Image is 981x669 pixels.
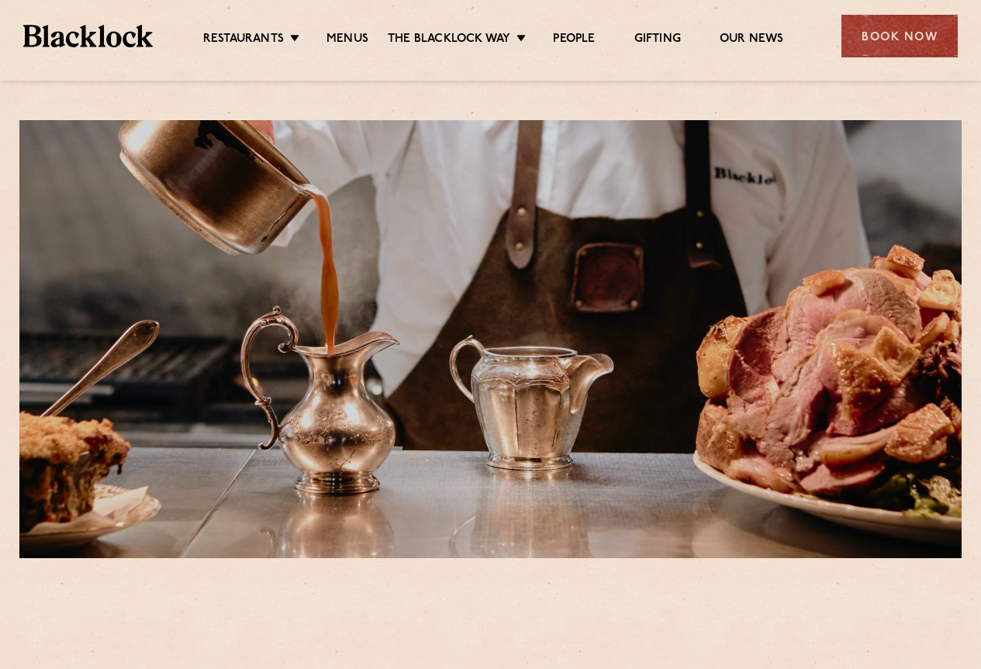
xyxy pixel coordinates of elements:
[23,25,153,47] img: BL_Textured_Logo-footer-cropped.svg
[326,32,368,49] a: Menus
[841,15,958,57] div: Book Now
[720,32,784,49] a: Our News
[203,32,284,49] a: Restaurants
[634,32,681,49] a: Gifting
[388,32,510,49] a: The Blacklock Way
[553,32,595,49] a: People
